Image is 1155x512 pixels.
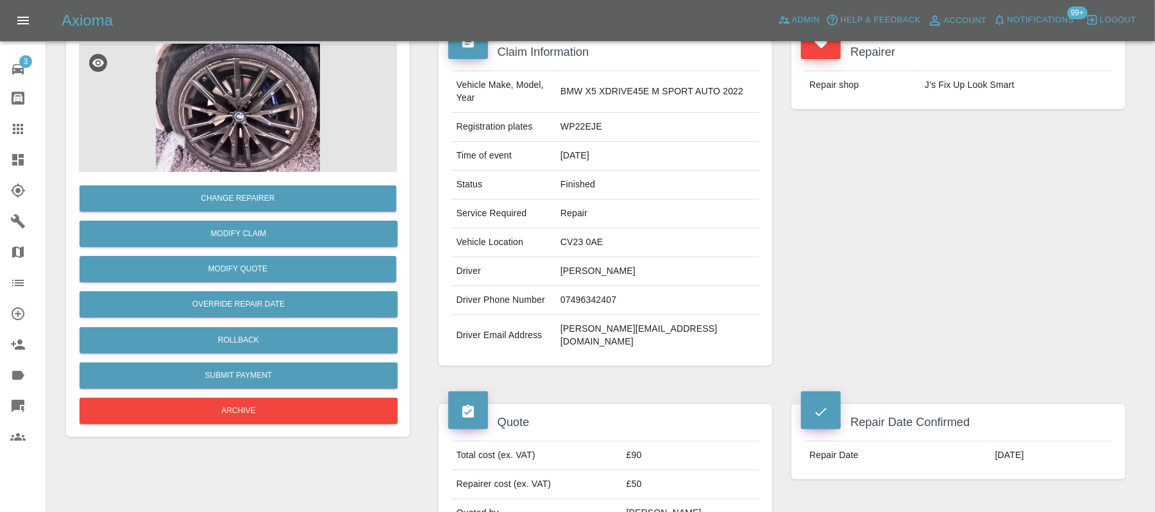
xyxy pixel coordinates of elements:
[555,171,759,200] td: Finished
[555,71,759,113] td: BMW X5 XDRIVE45E M SPORT AUTO 2022
[451,142,555,171] td: Time of event
[451,441,621,470] td: Total cost (ex. VAT)
[1067,6,1088,19] span: 99+
[990,441,1113,470] td: [DATE]
[924,10,990,31] a: Account
[80,291,398,318] button: Override Repair Date
[621,441,760,470] td: £90
[451,470,621,499] td: Repairer cost (ex. VAT)
[80,327,398,354] button: Rollback
[801,44,1116,61] h4: Repairer
[555,315,759,356] td: [PERSON_NAME][EMAIL_ADDRESS][DOMAIN_NAME]
[451,200,555,228] td: Service Required
[555,142,759,171] td: [DATE]
[792,13,820,28] span: Admin
[62,10,113,31] h5: Axioma
[8,5,38,36] button: Open drawer
[451,257,555,286] td: Driver
[19,55,32,68] span: 3
[804,71,920,99] td: Repair shop
[1083,10,1140,30] button: Logout
[775,10,823,30] a: Admin
[990,10,1077,30] button: Notifications
[555,200,759,228] td: Repair
[80,398,398,424] button: Archive
[80,221,398,247] a: Modify Claim
[801,414,1116,431] h4: Repair Date Confirmed
[80,363,398,389] button: Submit Payment
[555,257,759,286] td: [PERSON_NAME]
[451,113,555,142] td: Registration plates
[451,71,555,113] td: Vehicle Make, Model, Year
[80,185,396,212] button: Change Repairer
[555,286,759,315] td: 07496342407
[823,10,923,30] button: Help & Feedback
[555,113,759,142] td: WP22EJE
[621,470,760,499] td: £50
[79,44,397,172] img: d2a3767f-5612-4aae-8374-1760d65579c4
[920,71,1113,99] td: J’s Fix Up Look Smart
[1100,13,1136,28] span: Logout
[451,315,555,356] td: Driver Email Address
[944,13,987,28] span: Account
[555,228,759,257] td: CV23 0AE
[1007,13,1074,28] span: Notifications
[451,286,555,315] td: Driver Phone Number
[80,256,396,282] button: Modify Quote
[840,13,920,28] span: Help & Feedback
[804,441,990,470] td: Repair Date
[451,171,555,200] td: Status
[448,44,763,61] h4: Claim Information
[451,228,555,257] td: Vehicle Location
[448,414,763,431] h4: Quote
